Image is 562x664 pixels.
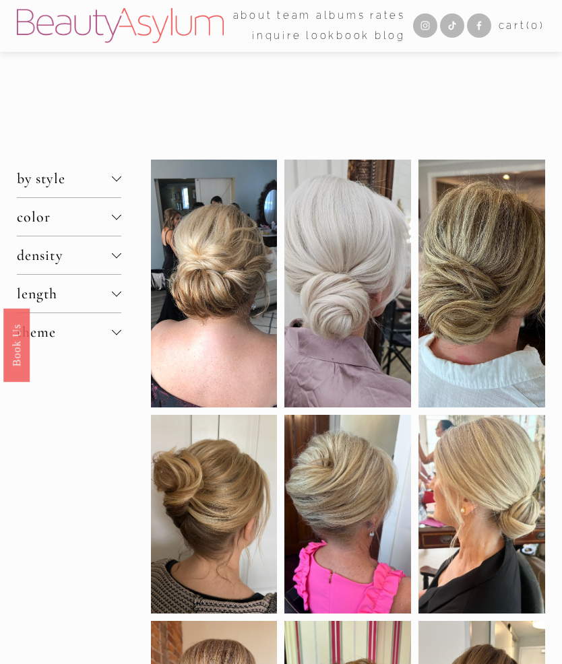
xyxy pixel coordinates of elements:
button: length [17,275,121,312]
span: ( ) [526,20,545,32]
a: Instagram [413,13,437,38]
img: Beauty Asylum | Bridal Hair &amp; Makeup Charlotte &amp; Atlanta [17,8,224,43]
span: color [17,208,112,226]
a: TikTok [440,13,464,38]
span: 0 [531,20,540,32]
span: theme [17,323,112,341]
a: Book Us [3,308,30,382]
a: albums [316,5,366,26]
a: Blog [375,26,406,46]
span: by style [17,170,112,187]
a: Lookbook [306,26,370,46]
span: length [17,285,112,302]
button: theme [17,313,121,351]
span: team [277,7,311,25]
button: density [17,236,121,274]
span: about [233,7,273,25]
a: folder dropdown [233,5,273,26]
a: Inquire [252,26,301,46]
button: color [17,198,121,236]
a: Rates [370,5,406,26]
span: density [17,246,112,264]
a: Facebook [467,13,491,38]
a: folder dropdown [277,5,311,26]
button: by style [17,160,121,197]
a: 0 items in cart [499,17,545,35]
